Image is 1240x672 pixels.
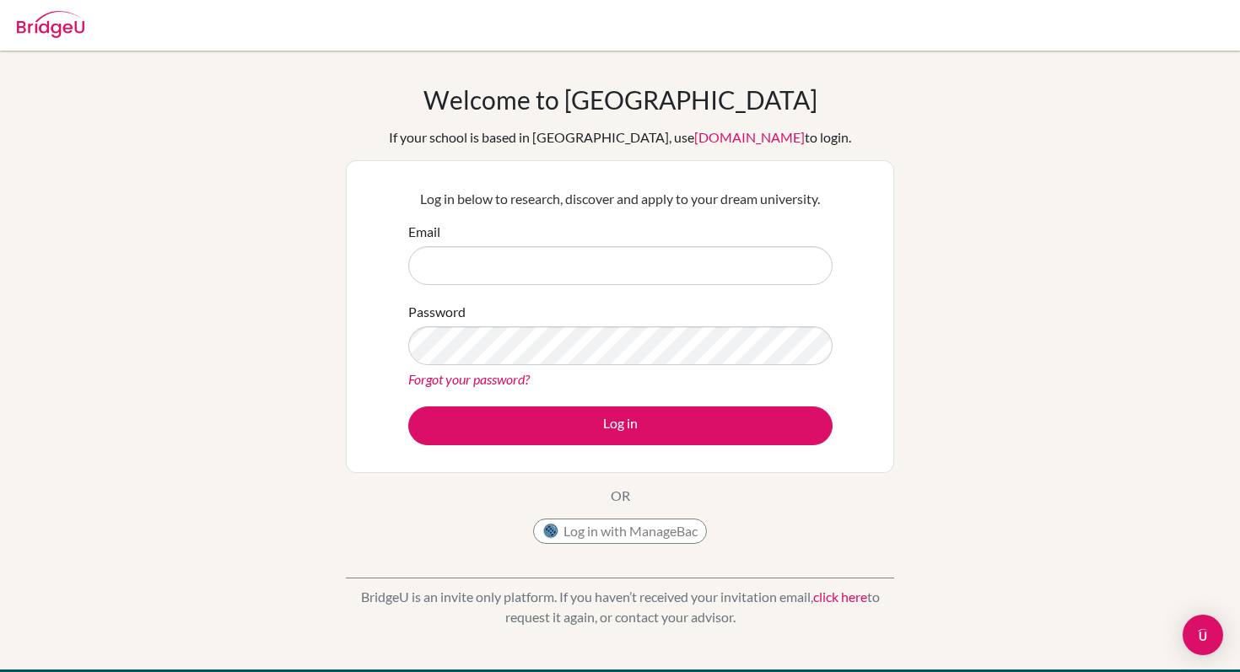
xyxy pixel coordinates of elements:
label: Email [408,222,440,242]
a: click here [813,589,867,605]
img: Bridge-U [17,11,84,38]
div: Open Intercom Messenger [1183,615,1223,655]
a: Forgot your password? [408,371,530,387]
label: Password [408,302,466,322]
p: OR [611,486,630,506]
p: Log in below to research, discover and apply to your dream university. [408,189,833,209]
div: If your school is based in [GEOGRAPHIC_DATA], use to login. [389,127,851,148]
h1: Welcome to [GEOGRAPHIC_DATA] [423,84,817,115]
p: BridgeU is an invite only platform. If you haven’t received your invitation email, to request it ... [346,587,894,627]
button: Log in with ManageBac [533,519,707,544]
a: [DOMAIN_NAME] [694,129,805,145]
button: Log in [408,406,833,445]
